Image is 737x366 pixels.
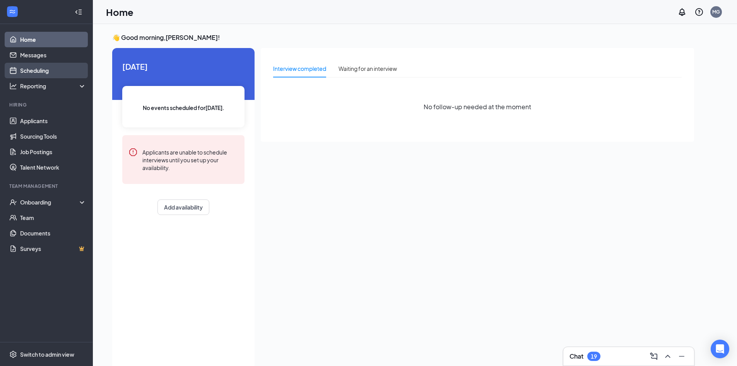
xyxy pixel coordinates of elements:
[20,144,86,160] a: Job Postings
[712,9,720,15] div: MG
[20,241,86,256] a: SurveysCrown
[128,148,138,157] svg: Error
[677,352,686,361] svg: Minimize
[649,352,658,361] svg: ComposeMessage
[711,340,729,358] div: Open Intercom Messenger
[106,5,133,19] h1: Home
[694,7,704,17] svg: QuestionInfo
[20,225,86,241] a: Documents
[143,103,224,112] span: No events scheduled for [DATE] .
[142,148,238,172] div: Applicants are unable to schedule interviews until you set up your availability.
[20,198,80,206] div: Onboarding
[9,351,17,358] svg: Settings
[20,113,86,129] a: Applicants
[20,129,86,144] a: Sourcing Tools
[675,350,688,363] button: Minimize
[20,63,86,78] a: Scheduling
[662,350,674,363] button: ChevronUp
[122,60,245,72] span: [DATE]
[112,33,694,42] h3: 👋 Good morning, [PERSON_NAME] !
[569,352,583,361] h3: Chat
[9,198,17,206] svg: UserCheck
[591,353,597,360] div: 19
[20,47,86,63] a: Messages
[157,199,209,215] button: Add availability
[20,351,74,358] div: Switch to admin view
[75,8,82,16] svg: Collapse
[20,210,86,225] a: Team
[339,64,397,73] div: Waiting for an interview
[9,101,85,108] div: Hiring
[20,32,86,47] a: Home
[9,183,85,189] div: Team Management
[663,352,672,361] svg: ChevronUp
[20,160,86,175] a: Talent Network
[424,102,531,112] span: No follow-up needed at the moment
[677,7,687,17] svg: Notifications
[273,64,326,73] div: Interview completed
[648,350,660,363] button: ComposeMessage
[20,82,87,90] div: Reporting
[9,82,17,90] svg: Analysis
[9,8,16,15] svg: WorkstreamLogo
